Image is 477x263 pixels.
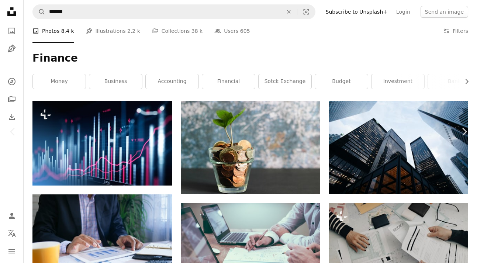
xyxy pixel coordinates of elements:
font: Login [396,9,410,15]
button: Search for visuals [297,5,315,19]
a: Explore [4,74,19,89]
a: Users 605 [214,19,250,43]
button: scroll the list to the right [460,74,468,89]
font: 2.2 k [127,28,140,34]
img: Financial graph and growing chart with lines and numbers and bar charts that illustrate the behav... [32,101,172,186]
font: financial [217,78,240,84]
a: investment [371,74,424,89]
font: bank [448,78,461,84]
button: To erase [281,5,297,19]
font: Finance [32,52,78,64]
a: Photos [4,24,19,38]
button: Language [4,226,19,241]
button: Menu [4,244,19,259]
form: Search for visuals across the entire site [32,4,315,19]
button: Filters [443,19,468,43]
font: Filters [453,28,468,34]
a: money [33,74,86,89]
a: Business [89,74,142,89]
a: budget [315,74,368,89]
font: 605 [240,28,250,34]
font: investment [383,78,412,84]
a: accounting [146,74,198,89]
font: Users [224,28,238,34]
a: Financial graph and growing chart with lines and numbers and bar charts that illustrate the behav... [32,140,172,146]
a: sotck exchange [259,74,311,89]
a: Login [392,6,415,18]
button: Search on Unsplash [33,5,45,19]
font: Collections [162,28,190,34]
a: low-angle shot of tall city buildings during the day [329,144,468,151]
a: Subscribe to Unsplash+ [321,6,392,18]
font: Business [104,78,127,84]
a: financial [202,74,255,89]
a: a group of people sitting at a table working on paperwork [329,246,468,253]
font: sotck exchange [265,78,306,84]
font: Send an image [425,9,464,15]
button: Send an image [421,6,468,18]
a: Collections 38 k [152,19,203,43]
font: Illustrations [96,28,126,34]
a: Collections [4,92,19,107]
font: accounting [158,78,186,84]
a: Illustrations [4,41,19,56]
font: money [51,78,68,84]
a: Illustrations 2.2 k [86,19,140,43]
a: Person in black suit jacket holding white tablet [32,238,172,244]
a: Person holding a pencil near a laptop [181,246,320,253]
font: 38 k [191,28,203,34]
img: green plant in a clear glass vase [181,101,320,194]
a: Login / Register [4,208,19,223]
font: budget [332,78,350,84]
font: Subscribe to Unsplash+ [326,9,387,15]
img: low-angle shot of tall city buildings during the day [329,101,468,194]
a: Following [451,96,477,167]
a: green plant in a clear glass vase [181,144,320,151]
